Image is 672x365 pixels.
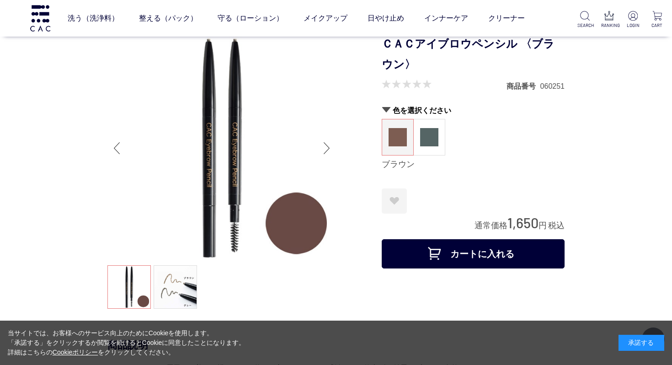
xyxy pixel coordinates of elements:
a: Cookieポリシー [53,349,98,356]
div: Previous slide [107,130,126,166]
p: RANKING [601,22,617,29]
a: 守る（ローション） [218,5,283,31]
p: SEARCH [577,22,593,29]
span: 税込 [548,221,565,230]
div: 当サイトでは、お客様へのサービス向上のためにCookieを使用します。 「承諾する」をクリックするか閲覧を続けるとCookieに同意したことになります。 詳細はこちらの をクリックしてください。 [8,328,245,357]
img: logo [29,5,52,31]
a: SEARCH [577,11,593,29]
a: インナーケア [424,5,468,31]
a: 日やけ止め [368,5,404,31]
p: LOGIN [625,22,641,29]
a: 洗う（洗浄料） [68,5,119,31]
div: 承諾する [619,335,664,351]
h1: ＣＡＣアイブロウペンシル 〈ブラウン〉 [382,34,565,75]
dt: 商品番号 [507,81,540,91]
dd: 060251 [540,81,565,91]
p: CART [649,22,665,29]
span: 円 [539,221,547,230]
h2: 色を選択ください [382,106,565,115]
dl: グレー [413,119,445,156]
img: グレー [420,128,438,146]
dl: ブラウン [382,119,414,156]
button: カートに入れる [382,239,565,268]
a: RANKING [601,11,617,29]
a: グレー [414,119,445,155]
div: Next slide [318,130,336,166]
span: 1,650 [507,214,539,231]
a: クリーナー [488,5,525,31]
a: メイクアップ [304,5,347,31]
a: LOGIN [625,11,641,29]
span: 通常価格 [475,221,507,230]
img: ブラウン [389,128,407,146]
a: CART [649,11,665,29]
div: ブラウン [382,159,565,170]
a: お気に入りに登録する [382,188,407,214]
a: 整える（パック） [139,5,197,31]
img: ＣＡＣアイブロウペンシル 〈ブラウン〉 ブラウン [107,34,336,263]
